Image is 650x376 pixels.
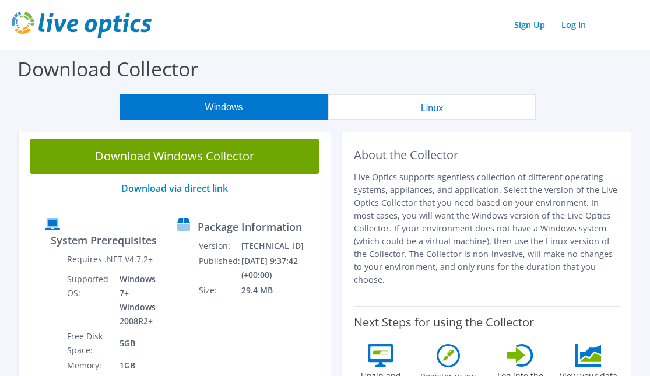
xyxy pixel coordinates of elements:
[354,171,620,286] p: Live Optics supports agentless collection of different operating systems, appliances, and applica...
[66,358,111,373] td: Memory:
[111,329,159,358] td: 5GB
[120,94,328,120] button: Windows
[241,238,325,254] td: [TECHNICAL_ID]
[111,272,159,329] td: Windows 7+ Windows 2008R2+
[67,254,153,265] label: Requires .NET V4.7.2+
[66,272,111,329] td: Supported OS:
[198,283,241,298] td: Size:
[508,16,551,33] a: Sign Up
[354,315,534,329] label: Next Steps for using the Collector
[30,139,319,174] a: Download Windows Collector
[198,221,302,233] label: Package Information
[12,12,152,38] img: live_optics_svg.svg
[328,94,536,120] button: Linux
[354,148,620,162] h2: About the Collector
[111,358,159,373] td: 1GB
[121,182,228,195] a: Download via direct link
[198,254,241,283] td: Published:
[66,329,111,358] td: Free Disk Space:
[198,238,241,254] td: Version:
[17,55,198,82] label: Download Collector
[556,16,592,33] a: Log In
[51,234,157,246] label: System Prerequisites
[241,283,325,298] td: 29.4 MB
[241,254,325,283] td: [DATE] 9:37:42 (+00:00)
